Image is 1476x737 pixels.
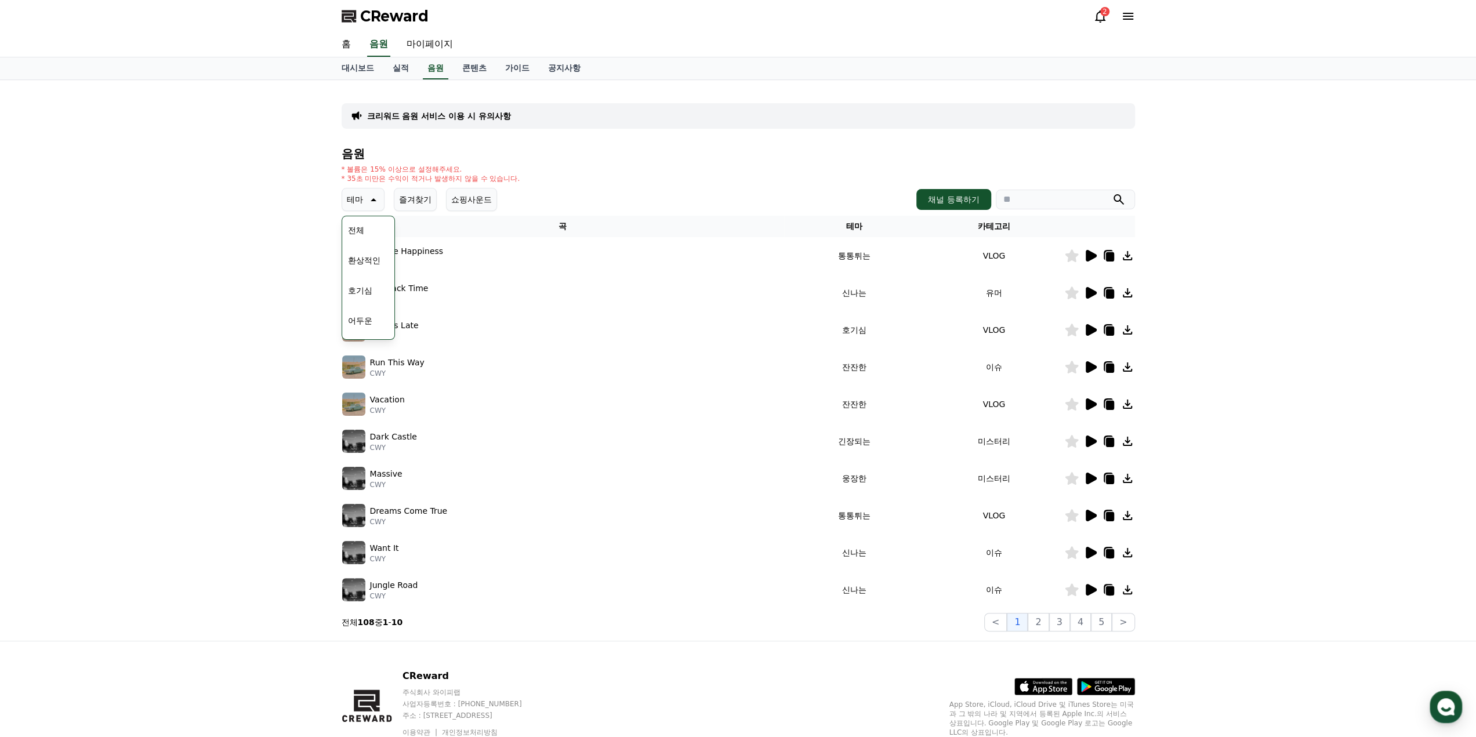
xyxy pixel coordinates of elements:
p: 사업자등록번호 : [PHONE_NUMBER] [402,699,544,709]
td: 유머 [924,274,1064,311]
a: 이용약관 [402,728,439,736]
button: 쇼핑사운드 [446,188,497,211]
p: Dreams Come True [370,505,448,517]
button: 즐겨찾기 [394,188,437,211]
img: music [342,467,365,490]
p: Vacation [370,394,405,406]
strong: 1 [383,618,389,627]
span: 대화 [106,386,120,395]
p: Want It [370,542,399,554]
td: 미스터리 [924,423,1064,460]
p: Jungle Road [370,579,418,591]
p: CReward [402,669,544,683]
img: music [342,355,365,379]
a: 설정 [150,368,223,397]
button: > [1112,613,1134,631]
p: 주소 : [STREET_ADDRESS] [402,711,544,720]
a: 실적 [383,57,418,79]
p: CWY [370,517,448,527]
th: 카테고리 [924,216,1064,237]
p: 테마 [347,191,363,208]
p: CWY [370,295,429,304]
p: 주식회사 와이피랩 [402,688,544,697]
img: music [342,541,365,564]
th: 곡 [342,216,785,237]
button: 호기심 [343,278,377,303]
a: 홈 [332,32,360,57]
th: 테마 [784,216,924,237]
p: * 35초 미만은 수익이 적거나 발생하지 않을 수 있습니다. [342,174,520,183]
p: CWY [370,406,405,415]
p: Massive [370,468,402,480]
p: App Store, iCloud, iCloud Drive 및 iTunes Store는 미국과 그 밖의 나라 및 지역에서 등록된 Apple Inc.의 서비스 상표입니다. Goo... [949,700,1135,737]
a: CReward [342,7,429,26]
td: 이슈 [924,348,1064,386]
td: 웅장한 [784,460,924,497]
strong: 108 [358,618,375,627]
a: 대화 [77,368,150,397]
td: 통통튀는 [784,497,924,534]
p: Run This Way [370,357,425,369]
a: 대시보드 [332,57,383,79]
td: 호기심 [784,311,924,348]
td: 이슈 [924,571,1064,608]
p: CWY [370,480,402,489]
img: music [342,504,365,527]
button: 테마 [342,188,385,211]
a: 콘텐츠 [453,57,496,79]
td: 통통튀는 [784,237,924,274]
td: 미스터리 [924,460,1064,497]
p: CWY [370,554,399,564]
p: A Little Happiness [370,245,444,257]
a: 음원 [423,57,448,79]
td: 신나는 [784,571,924,608]
td: VLOG [924,311,1064,348]
p: CWY [370,257,444,267]
td: 이슈 [924,534,1064,571]
span: 설정 [179,385,193,394]
div: 2 [1100,7,1109,16]
p: CWY [370,369,425,378]
a: 홈 [3,368,77,397]
a: 마이페이지 [397,32,462,57]
button: 4 [1070,613,1091,631]
button: 채널 등록하기 [916,189,991,210]
p: * 볼륨은 15% 이상으로 설정해주세요. [342,165,520,174]
p: Cat Rack Time [370,282,429,295]
button: 어두운 [343,308,377,333]
img: music [342,393,365,416]
td: VLOG [924,497,1064,534]
button: 3 [1049,613,1070,631]
td: 잔잔한 [784,386,924,423]
h4: 음원 [342,147,1135,160]
a: 공지사항 [539,57,590,79]
td: VLOG [924,237,1064,274]
img: music [342,578,365,601]
button: < [984,613,1007,631]
td: 긴장되는 [784,423,924,460]
button: 5 [1091,613,1112,631]
a: 크리워드 음원 서비스 이용 시 유의사항 [367,110,511,122]
td: 신나는 [784,534,924,571]
td: 신나는 [784,274,924,311]
p: Dark Castle [370,431,417,443]
strong: 10 [391,618,402,627]
a: 개인정보처리방침 [442,728,498,736]
a: 가이드 [496,57,539,79]
p: CWY [370,591,418,601]
button: 전체 [343,217,369,243]
img: music [342,430,365,453]
span: CReward [360,7,429,26]
span: 홈 [37,385,43,394]
p: CWY [370,443,417,452]
td: VLOG [924,386,1064,423]
a: 2 [1093,9,1107,23]
button: 1 [1007,613,1028,631]
button: 환상적인 [343,248,385,273]
p: 전체 중 - [342,616,403,628]
td: 잔잔한 [784,348,924,386]
a: 음원 [367,32,390,57]
button: 2 [1028,613,1049,631]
